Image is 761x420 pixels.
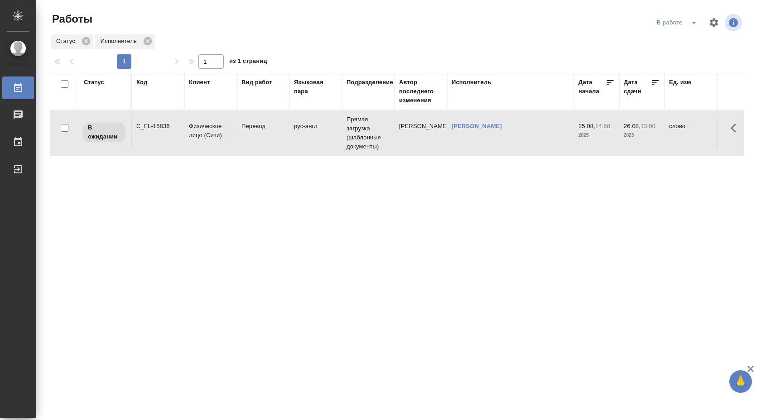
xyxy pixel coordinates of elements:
div: Исполнитель назначен, приступать к работе пока рано [82,122,126,143]
div: Исполнитель [452,78,491,87]
p: 13:00 [641,123,655,129]
div: Дата начала [578,78,606,96]
button: Здесь прячутся важные кнопки [725,117,747,139]
span: из 1 страниц [229,56,267,69]
span: Работы [50,12,92,26]
span: Настроить таблицу [703,12,725,33]
div: Клиент [189,78,210,87]
p: 2025 [624,131,660,140]
div: Ед. изм [669,78,691,87]
button: 🙏 [729,370,752,393]
div: Исполнитель [95,34,155,49]
div: Автор последнего изменения [399,78,443,105]
div: split button [655,15,703,30]
p: 26.08, [624,123,641,129]
td: [PERSON_NAME] [395,117,447,149]
div: Подразделение [347,78,393,87]
div: Статус [51,34,93,49]
td: Прямая загрузка (шаблонные документы) [342,110,395,156]
div: Статус [84,78,104,87]
p: 14:50 [595,123,610,129]
p: Физическое лицо (Сити) [189,122,232,140]
span: 🙏 [733,372,748,391]
div: C_FL-15836 [136,122,180,131]
div: Код [136,78,147,87]
p: Перевод [241,122,285,131]
p: Исполнитель [101,37,140,46]
span: Посмотреть информацию [725,14,744,31]
p: 25.08, [578,123,595,129]
p: 2025 [578,131,615,140]
p: В ожидании [88,123,120,141]
div: Вид работ [241,78,272,87]
a: [PERSON_NAME] [452,123,502,129]
div: Языковая пара [294,78,337,96]
td: рус-англ [289,117,342,149]
p: Статус [56,37,78,46]
div: Дата сдачи [624,78,651,96]
td: слово [665,117,717,149]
